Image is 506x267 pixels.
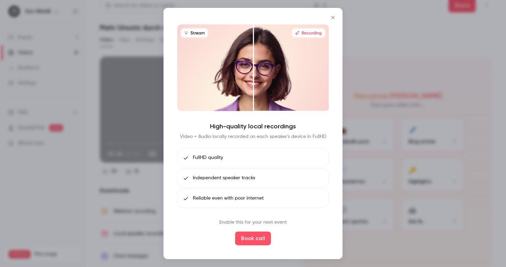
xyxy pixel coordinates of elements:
span: Reliable even with poor internet [193,195,264,202]
h4: High-quality local recordings [210,122,296,130]
span: Independent speaker tracks [193,174,255,182]
p: Enable this for your next event [219,219,287,226]
span: FullHD quality [193,154,223,161]
p: Video + Audio locally recorded on each speaker's device in FullHD [180,133,326,140]
button: Book call [235,232,271,245]
button: Close [326,11,340,24]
